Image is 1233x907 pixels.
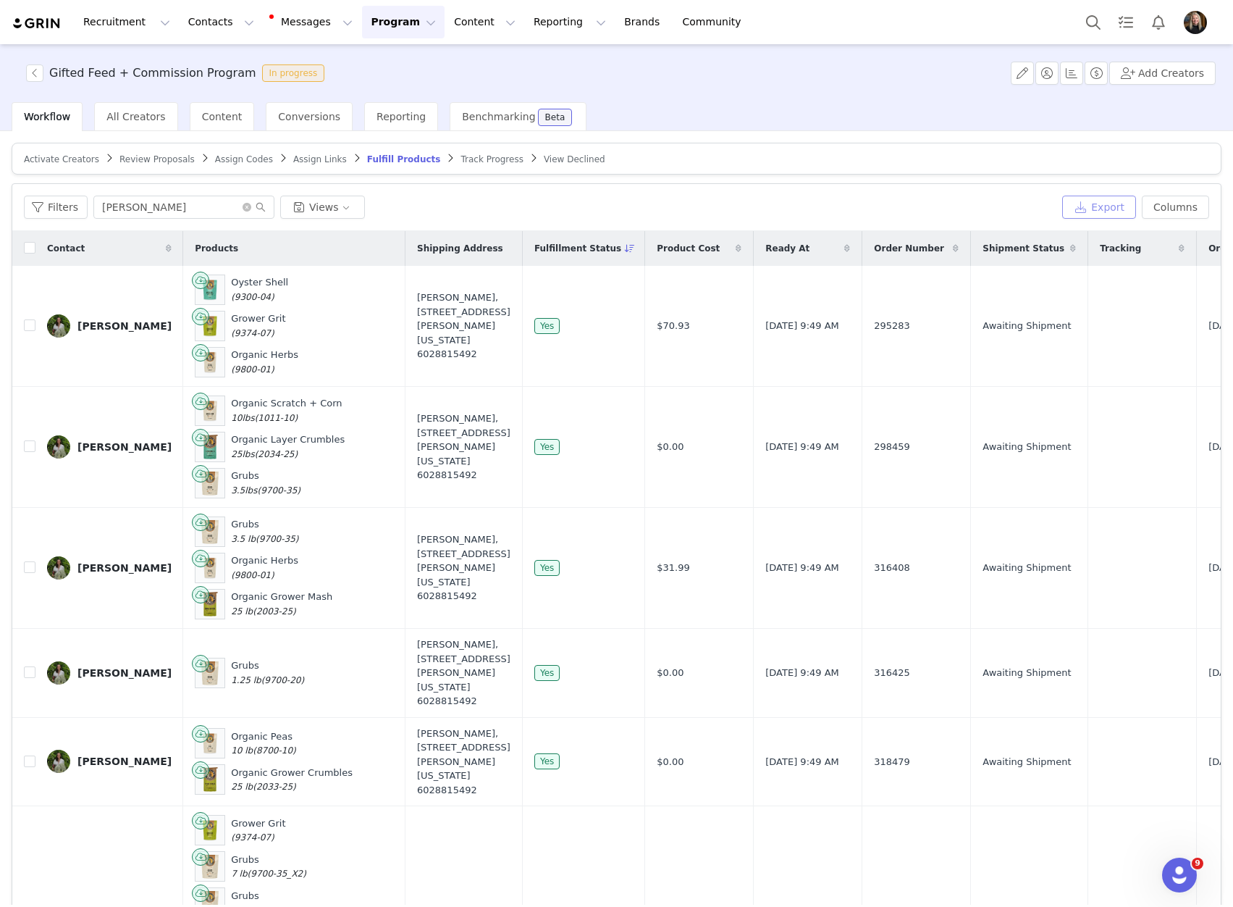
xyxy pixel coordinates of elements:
[982,319,1071,333] span: Awaiting Shipment
[231,853,306,881] div: Grubs
[874,242,944,255] span: Order Number
[982,561,1071,575] span: Awaiting Shipment
[198,348,223,377] img: Product Image
[417,783,510,798] div: 6028815492
[253,606,296,616] span: (2003-25)
[47,435,70,459] img: 0c77c883-aae8-4818-9d55-ca6a9b3c1d09.jpg
[77,667,172,679] div: [PERSON_NAME]
[195,590,224,619] img: Product Image
[231,328,274,338] span: (9374-07)
[264,6,361,38] button: Messages
[1142,6,1174,38] button: Notifications
[278,111,340,122] span: Conversions
[231,816,285,845] div: Grower Grit
[253,745,296,756] span: (8700-10)
[231,517,298,546] div: Grubs
[657,319,690,333] span: $70.93
[982,755,1071,769] span: Awaiting Shipment
[231,312,285,340] div: Grower Grit
[180,6,263,38] button: Contacts
[280,196,365,219] button: Views
[462,111,535,122] span: Benchmarking
[231,782,253,792] span: 25 lb
[1077,6,1109,38] button: Search
[47,556,70,580] img: 0c77c883-aae8-4818-9d55-ca6a9b3c1d09.jpg
[1142,196,1209,219] button: Columns
[47,314,70,338] img: 0c77c883-aae8-4818-9d55-ca6a9b3c1d09.jpg
[47,314,172,338] a: [PERSON_NAME]
[874,755,910,769] span: 318479
[195,432,224,461] img: Product Image
[202,111,243,122] span: Content
[198,816,223,845] img: Product Image
[119,154,195,164] span: Review Proposals
[261,675,305,685] span: (9700-20)
[657,440,683,454] span: $0.00
[765,242,809,255] span: Ready At
[231,292,274,302] span: (9300-04)
[231,659,304,687] div: Grubs
[198,275,223,304] img: Product Image
[534,560,560,576] span: Yes
[417,291,510,361] div: [PERSON_NAME], [STREET_ADDRESS][PERSON_NAME][US_STATE]
[255,413,298,423] span: (1011-10)
[231,432,345,461] div: Organic Layer Crumbles
[231,590,332,618] div: Organic Grower Mash
[534,665,560,681] span: Yes
[982,666,1071,680] span: Awaiting Shipment
[765,319,839,333] span: [DATE] 9:49 AM
[198,312,223,340] img: Product Image
[231,675,261,685] span: 1.25 lb
[765,440,839,454] span: [DATE] 9:49 AM
[257,485,300,496] span: (9700-35)
[47,750,172,773] a: [PERSON_NAME]
[198,729,223,758] img: Product Image
[534,242,621,255] span: Fulfillment Status
[417,411,510,482] div: [PERSON_NAME], [STREET_ADDRESS][PERSON_NAME][US_STATE]
[24,154,99,164] span: Activate Creators
[657,666,683,680] span: $0.00
[47,661,172,685] a: [PERSON_NAME]
[1110,6,1142,38] a: Tasks
[657,561,690,575] span: $31.99
[417,532,510,603] div: [PERSON_NAME], [STREET_ADDRESS][PERSON_NAME][US_STATE]
[534,318,560,334] span: Yes
[195,765,224,794] img: Product Image
[231,766,353,794] div: Organic Grower Crumbles
[460,154,523,164] span: Track Progress
[198,553,223,582] img: Product Image
[765,561,839,575] span: [DATE] 9:49 AM
[195,469,224,498] img: Product Image
[1062,196,1136,219] button: Export
[1100,242,1141,255] span: Tracking
[534,439,560,455] span: Yes
[982,440,1071,454] span: Awaiting Shipment
[195,659,224,687] img: Product Image
[24,196,88,219] button: Filters
[231,469,300,497] div: Grubs
[255,449,298,459] span: (2034-25)
[231,396,342,425] div: Organic Scratch + Corn
[874,561,910,575] span: 316408
[874,319,910,333] span: 295283
[1192,858,1203,869] span: 9
[293,154,347,164] span: Assign Links
[12,17,62,30] img: grin logo
[1175,11,1221,34] button: Profile
[534,753,560,769] span: Yes
[231,534,256,544] span: 3.5 lb
[982,242,1064,255] span: Shipment Status
[75,6,179,38] button: Recruitment
[256,202,266,212] i: icon: search
[231,606,253,616] span: 25 lb
[253,782,296,792] span: (2033-25)
[243,203,251,212] i: icon: close-circle
[106,111,165,122] span: All Creators
[77,756,172,767] div: [PERSON_NAME]
[376,111,426,122] span: Reporting
[231,485,257,496] span: 3.5lbs
[874,440,910,454] span: 298459
[417,638,510,709] div: [PERSON_NAME], [STREET_ADDRESS][PERSON_NAME][US_STATE]
[47,661,70,685] img: 0c77c883-aae8-4818-9d55-ca6a9b3c1d09.jpg
[248,869,306,879] span: (9700-35_X2)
